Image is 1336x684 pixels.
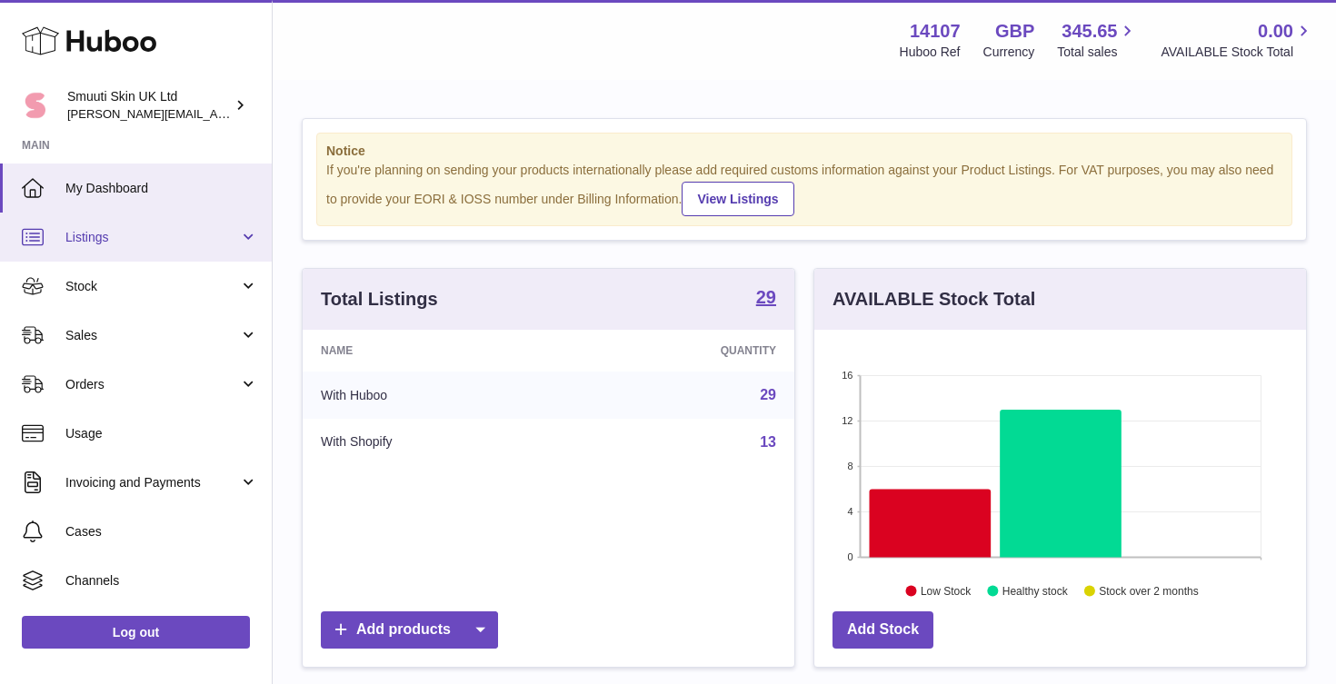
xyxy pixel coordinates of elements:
span: Usage [65,425,258,442]
text: Low Stock [921,584,972,597]
td: With Shopify [303,419,568,466]
text: 12 [842,415,852,426]
a: 29 [756,288,776,310]
a: Add Stock [833,611,933,649]
span: My Dashboard [65,180,258,197]
a: 29 [760,387,776,402]
span: Sales [65,327,239,344]
span: Channels [65,572,258,590]
div: If you're planning on sending your products internationally please add required customs informati... [326,162,1282,216]
text: 0 [847,551,852,562]
span: Stock [65,278,239,295]
th: Quantity [568,330,794,372]
span: Total sales [1057,44,1138,61]
span: Cases [65,523,258,540]
a: 345.65 Total sales [1057,19,1138,61]
text: 16 [842,370,852,381]
div: Smuuti Skin UK Ltd [67,88,231,123]
span: Listings [65,229,239,246]
text: Healthy stock [1002,584,1069,597]
text: 4 [847,506,852,517]
div: Huboo Ref [900,44,961,61]
h3: AVAILABLE Stock Total [833,287,1035,312]
span: 0.00 [1258,19,1293,44]
a: 13 [760,434,776,450]
text: Stock over 2 months [1099,584,1198,597]
strong: 14107 [910,19,961,44]
span: Invoicing and Payments [65,474,239,491]
strong: 29 [756,288,776,306]
h3: Total Listings [321,287,438,312]
th: Name [303,330,568,372]
td: With Huboo [303,372,568,419]
div: Currency [983,44,1035,61]
a: View Listings [682,182,793,216]
strong: Notice [326,143,1282,160]
a: Add products [321,611,498,649]
span: Orders [65,376,239,393]
span: AVAILABLE Stock Total [1161,44,1314,61]
strong: GBP [995,19,1034,44]
a: 0.00 AVAILABLE Stock Total [1161,19,1314,61]
text: 8 [847,461,852,471]
span: [PERSON_NAME][EMAIL_ADDRESS][DOMAIN_NAME] [67,106,364,121]
img: ilona@beautyko.fi [22,92,49,119]
a: Log out [22,616,250,649]
span: 345.65 [1062,19,1117,44]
